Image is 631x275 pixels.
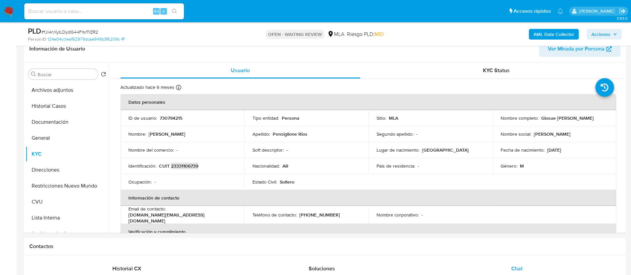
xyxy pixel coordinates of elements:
[28,36,46,42] b: Person ID
[29,243,620,250] h1: Contactos
[160,115,182,121] p: 730794215
[231,67,250,74] span: Usuario
[548,41,605,57] span: Ver Mirada por Persona
[26,178,109,194] button: Restricciones Nuevo Mundo
[286,147,288,153] p: -
[501,115,539,121] p: Nombre completo :
[26,194,109,210] button: CVU
[534,29,574,40] b: AML Data Collector
[41,29,98,35] span: # fJl4nXyILDydG44FrkrTrZR2
[299,212,340,218] p: [PHONE_NUMBER]
[26,226,109,242] button: Anticipos de dinero
[511,265,523,272] span: Chat
[617,16,628,21] span: 3.155.0
[347,31,384,38] span: Riesgo PLD:
[26,98,109,114] button: Historial Casos
[112,265,141,272] span: Historial CX
[327,31,344,38] div: MLA
[29,46,85,52] h1: Información de Usuario
[101,71,106,79] button: Volver al orden por defecto
[375,30,384,38] span: MID
[483,67,510,74] span: KYC Status
[501,163,517,169] p: Género :
[120,224,616,240] th: Verificación y cumplimiento
[416,131,417,137] p: -
[28,26,41,36] b: PLD
[26,146,109,162] button: KYC
[128,179,152,185] p: Ocupación :
[421,212,423,218] p: -
[163,8,165,14] span: s
[252,163,280,169] p: Nacionalidad :
[282,115,299,121] p: Persona
[128,163,156,169] p: Identificación :
[48,36,124,42] a: 124e04cc1eaf92979dcae949b3f6209c
[520,163,524,169] p: M
[149,131,185,137] p: [PERSON_NAME]
[389,115,398,121] p: MLA
[252,131,270,137] p: Apellido :
[273,131,307,137] p: Ponsiglione Rios
[26,210,109,226] button: Lista Interna
[309,265,335,272] span: Soluciones
[541,115,594,121] p: Giosue [PERSON_NAME]
[31,71,36,77] button: Buscar
[128,212,234,224] p: [DOMAIN_NAME][EMAIL_ADDRESS][DOMAIN_NAME]
[587,29,622,40] button: Acciones
[128,115,157,121] p: ID de usuario :
[26,114,109,130] button: Documentación
[252,115,279,121] p: Tipo entidad :
[377,212,419,218] p: Nombre corporativo :
[26,162,109,178] button: Direcciones
[514,8,551,15] span: Accesos rápidos
[252,147,284,153] p: Soft descriptor :
[282,163,288,169] p: AR
[38,71,95,77] input: Buscar
[128,131,146,137] p: Nombre :
[579,8,617,14] p: micaela.pliatskas@mercadolibre.com
[501,147,545,153] p: Fecha de nacimiento :
[26,82,109,98] button: Archivos adjuntos
[529,29,579,40] button: AML Data Collector
[265,30,325,39] p: OPEN - WAITING REVIEW
[120,190,616,206] th: Información de contacto
[377,131,413,137] p: Segundo apellido :
[418,163,419,169] p: -
[168,7,181,16] button: search-icon
[547,147,561,153] p: [DATE]
[159,163,198,169] p: CUIT 23331106739
[280,179,294,185] p: Soltero
[26,130,109,146] button: General
[534,131,570,137] p: [PERSON_NAME]
[252,179,277,185] p: Estado Civil :
[177,147,178,153] p: -
[252,212,297,218] p: Teléfono de contacto :
[591,29,610,40] span: Acciones
[120,84,174,90] p: Actualizado hace 6 meses
[557,8,563,14] a: Notificaciones
[501,131,531,137] p: Nombre social :
[377,163,415,169] p: País de residencia :
[128,147,174,153] p: Nombre del comercio :
[128,206,166,212] p: Email de contacto :
[377,147,419,153] p: Lugar de nacimiento :
[539,41,620,57] button: Ver Mirada por Persona
[619,8,626,15] a: Salir
[422,147,469,153] p: [GEOGRAPHIC_DATA]
[154,8,159,14] span: Alt
[154,179,156,185] p: -
[120,94,616,110] th: Datos personales
[24,7,184,16] input: Buscar usuario o caso...
[377,115,386,121] p: Sitio :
